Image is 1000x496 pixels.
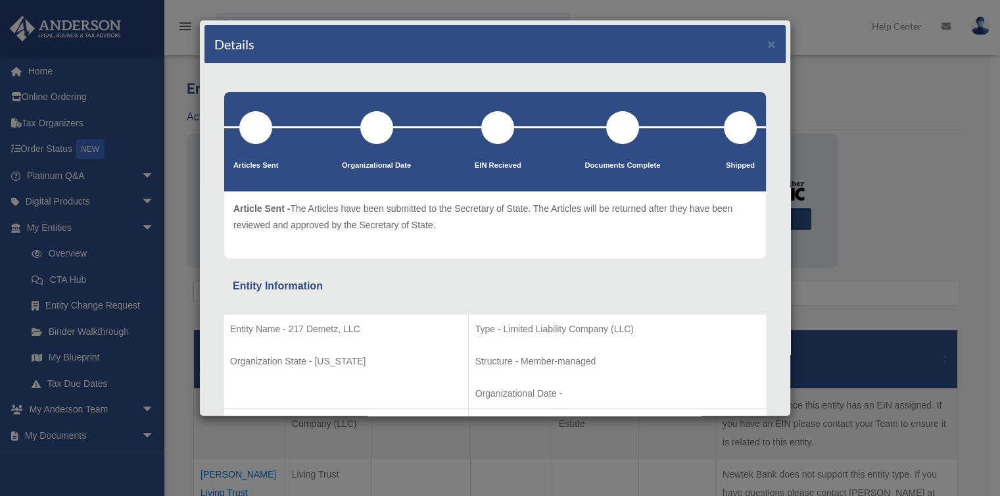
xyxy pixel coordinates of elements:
p: Articles Sent [233,159,278,172]
p: EIN # - [230,415,462,432]
p: Shipped [724,159,757,172]
p: Organizational Date - [475,385,760,402]
button: × [767,37,776,51]
div: Entity Information [233,277,757,295]
p: Organization State - [US_STATE] [230,353,462,370]
h4: Details [214,35,254,53]
p: The Articles have been submitted to the Secretary of State. The Articles will be returned after t... [233,201,757,233]
p: Type - Limited Liability Company (LLC) [475,321,760,337]
p: Organizational Date [342,159,411,172]
p: Structure - Member-managed [475,353,760,370]
p: EIN Recieved [475,159,521,172]
p: Entity Name - 217 Demetz, LLC [230,321,462,337]
span: Article Sent - [233,203,290,214]
p: Business Address - [STREET_ADDRESS][PERSON_NAME] [475,415,760,432]
p: Documents Complete [584,159,660,172]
